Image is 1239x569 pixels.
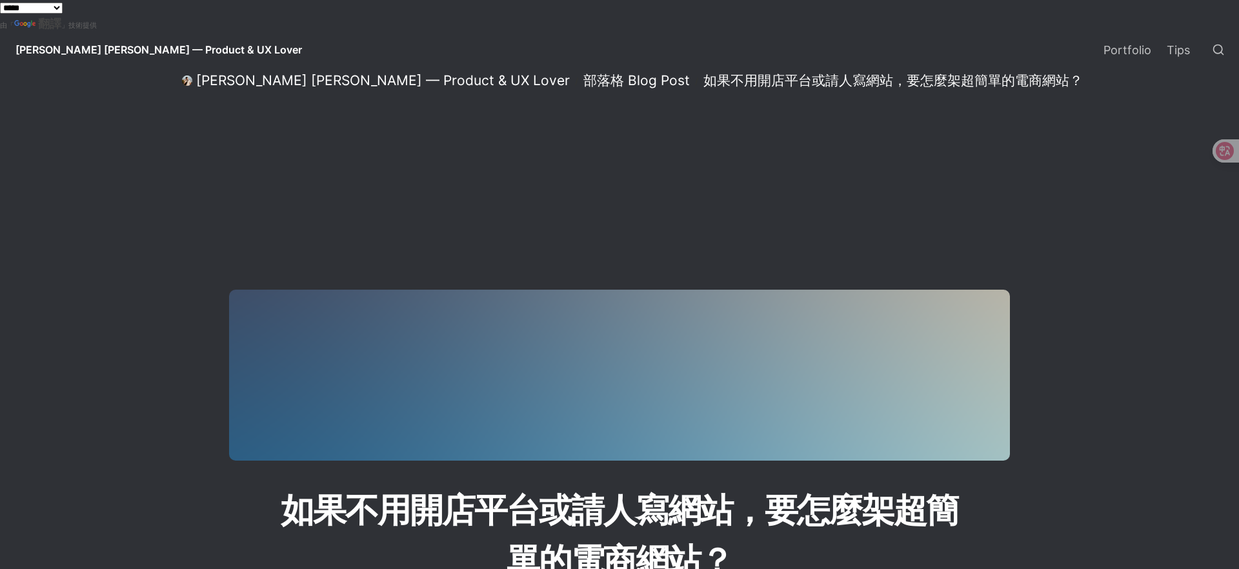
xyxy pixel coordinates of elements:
[700,73,1087,88] a: 如果不用開店平台或請人寫網站，要怎麼架超簡單的電商網站？
[1159,32,1198,68] a: Tips
[229,290,1010,461] img: 如果不用開店平台或請人寫網站，要怎麼架超簡單的電商網站？
[178,73,574,88] a: [PERSON_NAME] [PERSON_NAME] — Product & UX Lover
[1096,32,1159,68] a: Portfolio
[579,73,694,88] a: 部落格 Blog Post
[196,72,570,89] div: [PERSON_NAME] [PERSON_NAME] — Product & UX Lover
[14,17,61,30] a: 翻譯
[695,75,698,86] span: /
[182,75,192,86] img: Daniel Lee — Product & UX Lover
[575,75,578,86] span: /
[14,20,38,29] img: Google 翻譯
[5,32,312,68] a: [PERSON_NAME] [PERSON_NAME] — Product & UX Lover
[168,94,942,274] iframe: Advertisement
[703,72,1083,89] div: 如果不用開店平台或請人寫網站，要怎麼架超簡單的電商網站？
[583,72,690,89] div: 部落格 Blog Post
[15,43,302,56] span: [PERSON_NAME] [PERSON_NAME] — Product & UX Lover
